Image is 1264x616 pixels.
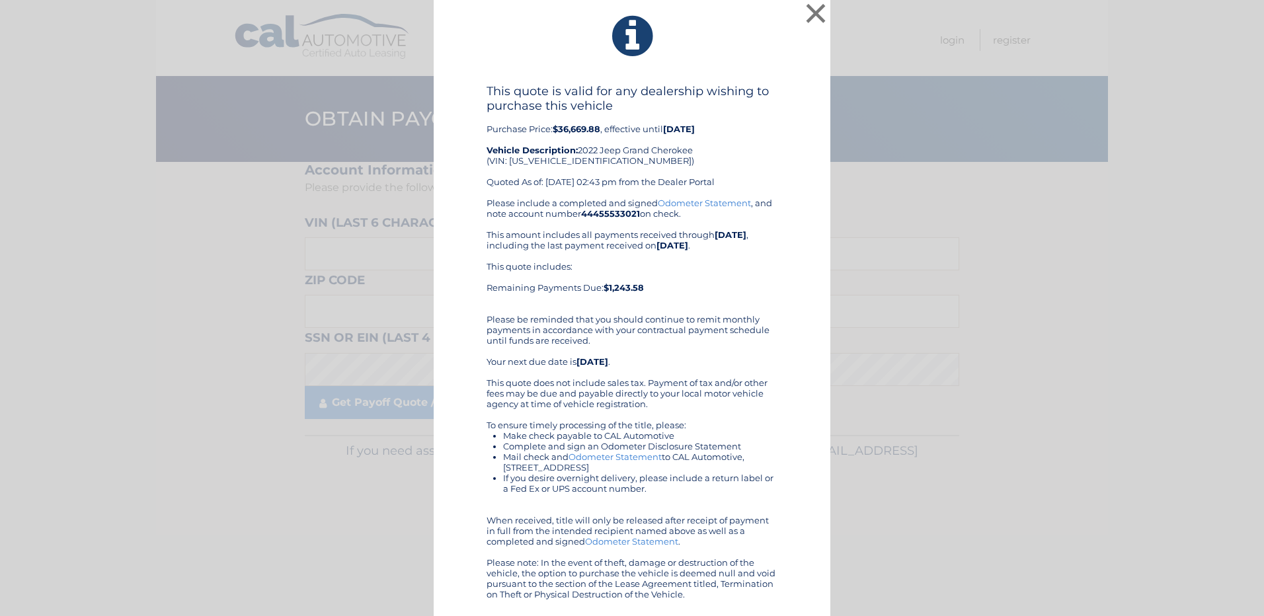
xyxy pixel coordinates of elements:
[503,441,777,451] li: Complete and sign an Odometer Disclosure Statement
[503,473,777,494] li: If you desire overnight delivery, please include a return label or a Fed Ex or UPS account number.
[487,84,777,198] div: Purchase Price: , effective until 2022 Jeep Grand Cherokee (VIN: [US_VEHICLE_IDENTIFICATION_NUMBE...
[569,451,662,462] a: Odometer Statement
[663,124,695,134] b: [DATE]
[487,198,777,599] div: Please include a completed and signed , and note account number on check. This amount includes al...
[487,84,777,113] h4: This quote is valid for any dealership wishing to purchase this vehicle
[503,430,777,441] li: Make check payable to CAL Automotive
[585,536,678,547] a: Odometer Statement
[656,240,688,250] b: [DATE]
[581,208,640,219] b: 44455533021
[553,124,600,134] b: $36,669.88
[715,229,746,240] b: [DATE]
[487,261,777,303] div: This quote includes: Remaining Payments Due:
[487,145,578,155] strong: Vehicle Description:
[576,356,608,367] b: [DATE]
[658,198,751,208] a: Odometer Statement
[604,282,644,293] b: $1,243.58
[503,451,777,473] li: Mail check and to CAL Automotive, [STREET_ADDRESS]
